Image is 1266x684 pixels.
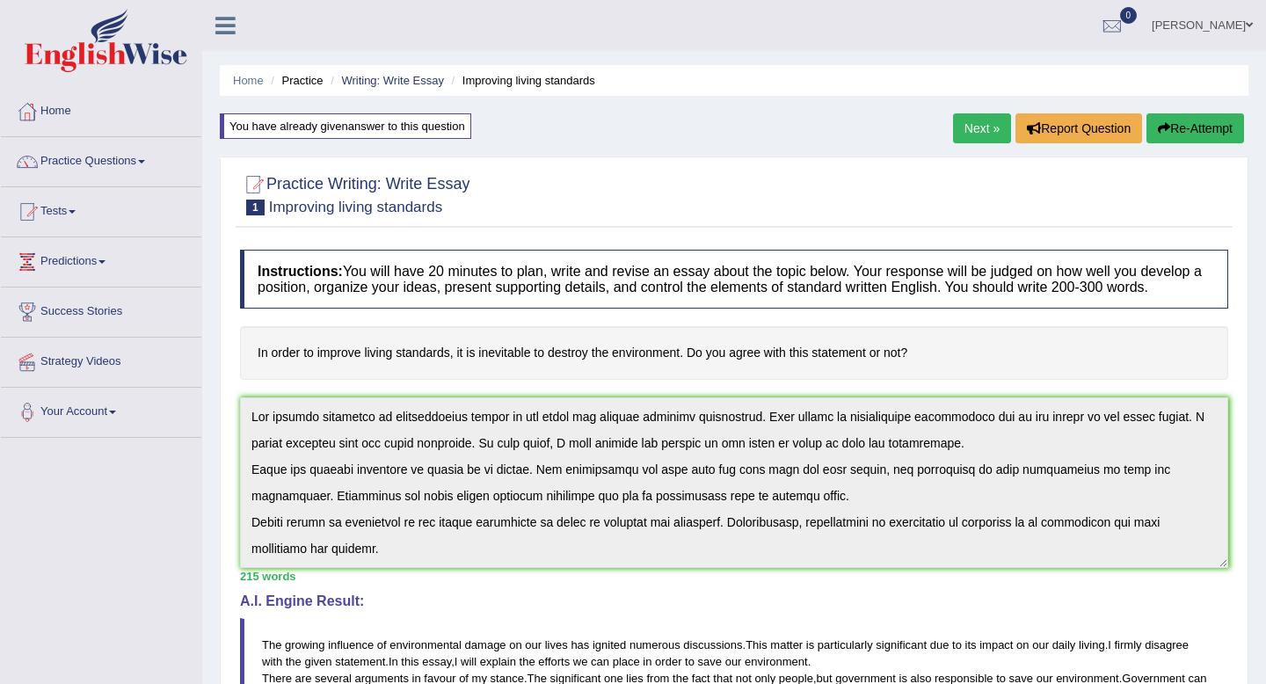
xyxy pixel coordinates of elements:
[545,638,568,651] span: lives
[335,655,385,668] span: statement
[1015,113,1142,143] button: Report Question
[1146,113,1244,143] button: Re-Attempt
[240,593,1228,609] h4: A.I. Engine Result:
[965,638,977,651] span: its
[422,655,451,668] span: essay
[233,74,264,87] a: Home
[480,655,516,668] span: explain
[698,655,722,668] span: save
[447,72,595,89] li: Improving living standards
[655,655,681,668] span: order
[979,638,1013,651] span: impact
[266,72,323,89] li: Practice
[643,655,651,668] span: in
[258,264,343,279] b: Instructions:
[952,638,962,651] span: to
[745,655,808,668] span: environment
[930,638,949,651] span: due
[818,638,873,651] span: particularly
[1,87,201,131] a: Home
[465,638,506,651] span: damage
[328,638,374,651] span: influence
[246,200,265,215] span: 1
[1052,638,1076,651] span: daily
[685,655,695,668] span: to
[341,74,444,87] a: Writing: Write Essay
[629,638,680,651] span: numerous
[520,655,535,668] span: the
[377,638,387,651] span: of
[1,287,201,331] a: Success Stories
[240,250,1228,309] h4: You will have 20 minutes to plan, write and revise an essay about the topic below. Your response ...
[683,638,742,651] span: discussions
[1079,638,1105,651] span: living
[770,638,803,651] span: matter
[613,655,640,668] span: place
[746,638,768,651] span: This
[876,638,927,651] span: significant
[240,568,1228,585] div: 215 words
[401,655,418,668] span: this
[285,638,325,651] span: growing
[591,655,609,668] span: can
[1,338,201,382] a: Strategy Videos
[1,388,201,432] a: Your Account
[455,655,458,668] span: I
[1115,638,1142,651] span: firmly
[1,187,201,231] a: Tests
[593,638,626,651] span: ignited
[1108,638,1111,651] span: I
[1032,638,1049,651] span: our
[389,638,462,651] span: environmental
[573,655,588,668] span: we
[220,113,471,139] div: You have already given answer to this question
[240,326,1228,380] h4: In order to improve living standards, it is inevitable to destroy the environment. Do you agree w...
[1,137,201,181] a: Practice Questions
[262,638,281,651] span: The
[262,655,282,668] span: with
[389,655,398,668] span: In
[953,113,1011,143] a: Next »
[1,237,201,281] a: Predictions
[509,638,521,651] span: on
[1145,638,1189,651] span: disagree
[538,655,570,668] span: efforts
[269,199,442,215] small: Improving living standards
[806,638,814,651] span: is
[525,638,542,651] span: our
[1120,7,1138,24] span: 0
[461,655,477,668] span: will
[240,171,469,215] h2: Practice Writing: Write Essay
[725,655,742,668] span: our
[571,638,589,651] span: has
[286,655,302,668] span: the
[1016,638,1029,651] span: on
[304,655,331,668] span: given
